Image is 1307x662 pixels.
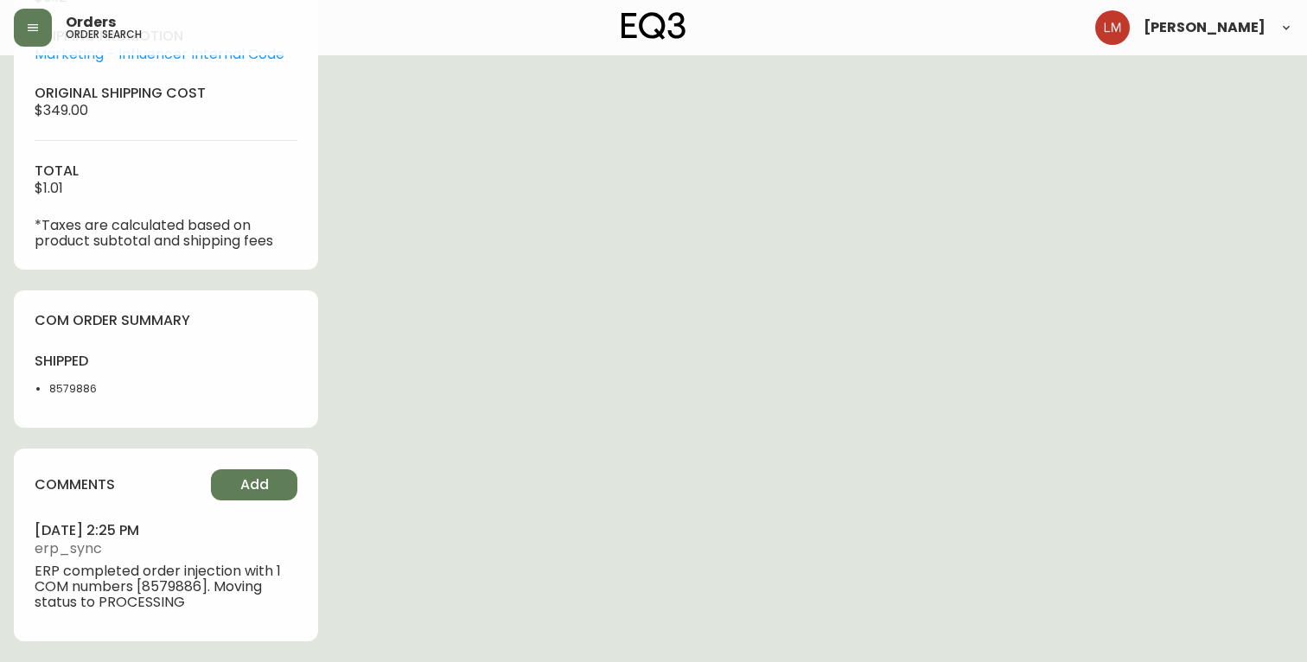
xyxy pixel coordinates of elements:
h4: original shipping cost [35,84,297,103]
li: 8579886 [49,381,156,397]
h4: [DATE] 2:25 pm [35,521,297,540]
span: $1.01 [35,178,63,198]
span: ERP completed order injection with 1 COM numbers [8579886]. Moving status to PROCESSING [35,563,297,610]
span: Orders [66,16,116,29]
span: Add [240,475,269,494]
span: [PERSON_NAME] [1144,21,1266,35]
h4: comments [35,475,115,494]
h4: total [35,162,297,181]
span: erp_sync [35,541,297,557]
h5: order search [66,29,142,40]
h4: com order summary [35,311,297,330]
img: ed52b4aeaced4d783733638f4a36844b [1095,10,1130,45]
p: *Taxes are calculated based on product subtotal and shipping fees [35,218,297,249]
span: $349.00 [35,100,88,120]
h4: shipped [35,352,156,371]
button: Add [211,469,297,500]
img: logo [622,12,685,40]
